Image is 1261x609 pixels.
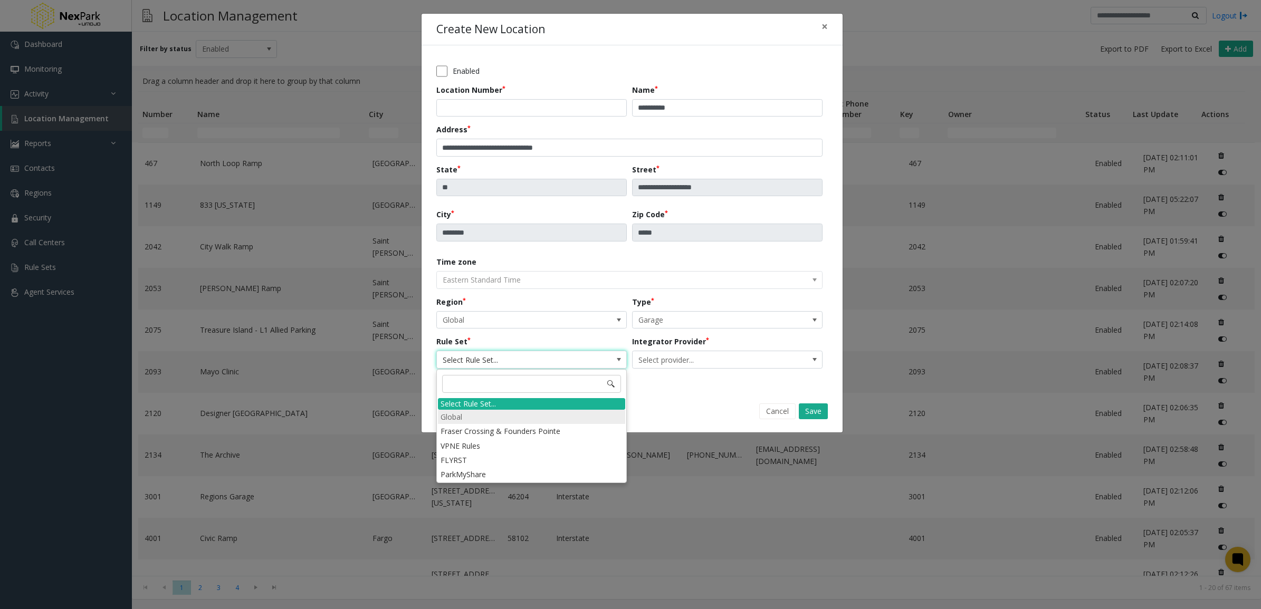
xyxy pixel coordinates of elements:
app-dropdown: The timezone is automatically set based on the address and cannot be edited. [436,274,823,284]
label: State [436,164,461,175]
div: Select Rule Set... [438,398,625,410]
label: Region [436,296,466,307]
label: Enabled [453,65,480,76]
span: Select Rule Set... [437,351,588,368]
label: City [436,209,454,220]
label: Zip Code [632,209,668,220]
span: Select provider... [633,351,784,368]
label: Street [632,164,660,175]
li: ParkMyShare [438,467,625,481]
label: Time zone [436,256,476,267]
li: VPNE Rules [438,439,625,453]
label: Address [436,124,471,135]
span: Global [437,312,588,328]
li: Fraser Crossing & Founders Pointe [438,424,625,438]
label: Rule Set [436,336,471,347]
span: Garage [633,312,784,328]
button: Save [799,403,828,419]
label: Name [632,84,658,95]
li: Global [438,410,625,424]
span: × [821,19,828,34]
li: FLYRST [438,453,625,467]
label: Type [632,296,654,307]
h4: Create New Location [436,21,545,38]
button: Close [814,14,835,40]
button: Cancel [759,403,796,419]
label: Location Number [436,84,505,95]
label: Integrator Provider [632,336,709,347]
